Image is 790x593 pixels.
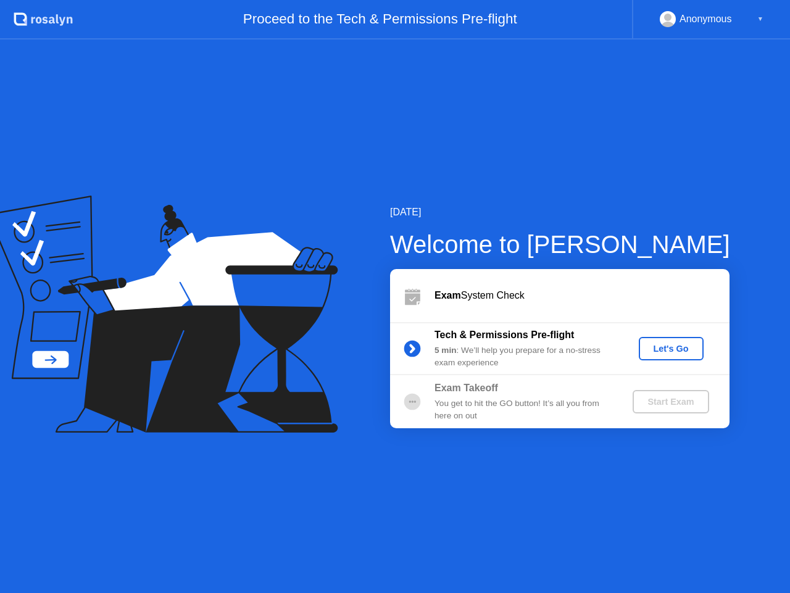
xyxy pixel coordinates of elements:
[390,205,730,220] div: [DATE]
[434,330,574,340] b: Tech & Permissions Pre-flight
[434,397,612,423] div: You get to hit the GO button! It’s all you from here on out
[639,337,704,360] button: Let's Go
[434,346,457,355] b: 5 min
[633,390,709,413] button: Start Exam
[434,344,612,370] div: : We’ll help you prepare for a no-stress exam experience
[434,383,498,393] b: Exam Takeoff
[644,344,699,354] div: Let's Go
[757,11,763,27] div: ▼
[680,11,732,27] div: Anonymous
[390,226,730,263] div: Welcome to [PERSON_NAME]
[434,290,461,301] b: Exam
[638,397,704,407] div: Start Exam
[434,288,730,303] div: System Check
